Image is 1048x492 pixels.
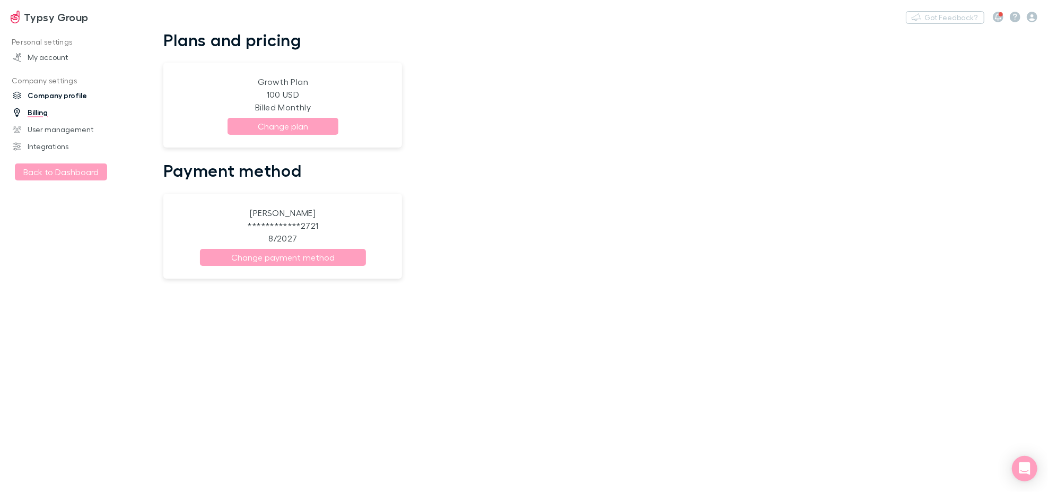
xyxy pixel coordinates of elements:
p: [PERSON_NAME] [250,206,316,219]
a: My account [2,49,144,66]
button: Back to Dashboard [15,163,107,180]
h1: Payment method [163,160,643,180]
a: Billing [2,104,144,121]
div: Open Intercom Messenger [1012,456,1037,481]
a: Typsy Group [4,4,95,30]
img: Typsy Group's Logo [11,11,20,23]
button: Got Feedback? [906,11,984,24]
p: Growth Plan [258,75,308,88]
p: 8/2027 [268,232,297,245]
p: Billed Monthly [255,101,311,114]
p: 100 USD [267,88,300,101]
h1: Plans and pricing [163,30,643,50]
a: User management [2,121,144,138]
h3: Typsy Group [24,11,89,23]
a: Integrations [2,138,144,155]
p: Personal settings [2,36,144,49]
button: Change payment method [200,249,366,266]
p: Company settings [2,74,144,88]
a: Company profile [2,87,144,104]
button: Change plan [228,118,338,135]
